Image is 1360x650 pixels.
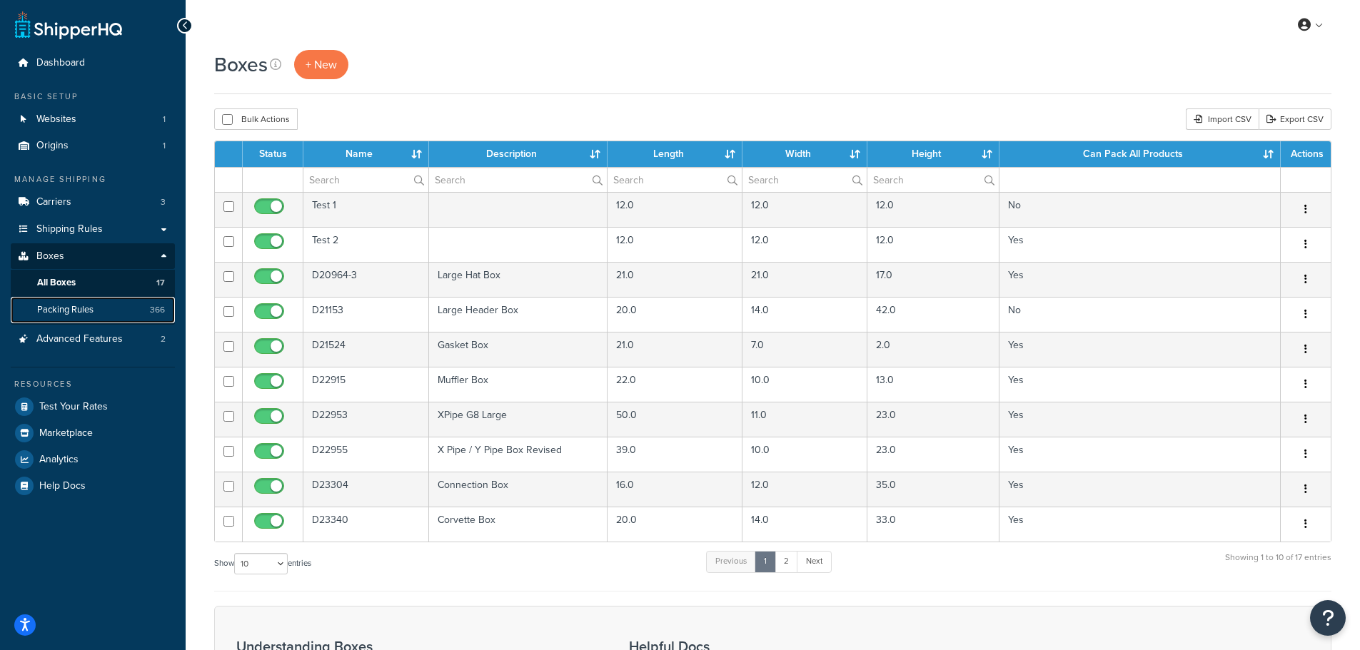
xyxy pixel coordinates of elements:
td: Muffler Box [429,367,608,402]
span: Test Your Rates [39,401,108,413]
a: Help Docs [11,473,175,499]
div: Showing 1 to 10 of 17 entries [1225,549,1331,580]
td: Corvette Box [429,507,608,542]
a: Next [797,551,832,572]
td: Yes [999,507,1281,542]
td: 23.0 [867,437,999,472]
span: + New [306,56,337,73]
a: Carriers 3 [11,189,175,215]
td: Large Header Box [429,297,608,332]
td: Large Hat Box [429,262,608,297]
a: 1 [755,551,776,572]
td: Yes [999,472,1281,507]
a: Marketplace [11,420,175,446]
td: 50.0 [608,402,742,437]
span: 1 [163,113,166,126]
span: Advanced Features [36,333,123,345]
input: Search [867,168,999,192]
th: Name : activate to sort column ascending [303,141,429,167]
td: D22953 [303,402,429,437]
td: 39.0 [608,437,742,472]
div: Manage Shipping [11,173,175,186]
span: Analytics [39,454,79,466]
td: XPipe G8 Large [429,402,608,437]
td: 22.0 [608,367,742,402]
td: 12.0 [608,227,742,262]
a: ShipperHQ Home [15,11,122,39]
input: Search [429,168,608,192]
li: Packing Rules [11,297,175,323]
h1: Boxes [214,51,268,78]
li: Origins [11,133,175,159]
td: 14.0 [742,297,867,332]
button: Bulk Actions [214,108,298,130]
a: Websites 1 [11,106,175,133]
td: D22955 [303,437,429,472]
span: Carriers [36,196,71,208]
input: Search [303,168,428,192]
span: 1 [163,140,166,152]
td: 12.0 [867,192,999,227]
td: Test 2 [303,227,429,262]
th: Height : activate to sort column ascending [867,141,999,167]
td: Connection Box [429,472,608,507]
a: 2 [775,551,798,572]
span: Help Docs [39,480,86,492]
td: D20964-3 [303,262,429,297]
a: Shipping Rules [11,216,175,243]
th: Description : activate to sort column ascending [429,141,608,167]
td: 11.0 [742,402,867,437]
span: Shipping Rules [36,223,103,235]
li: Advanced Features [11,326,175,352]
th: Can Pack All Products : activate to sort column ascending [999,141,1281,167]
li: All Boxes [11,270,175,296]
span: Websites [36,113,76,126]
td: D23340 [303,507,429,542]
td: 17.0 [867,262,999,297]
td: Yes [999,437,1281,472]
li: Websites [11,106,175,133]
button: Open Resource Center [1310,600,1346,636]
td: 12.0 [742,192,867,227]
td: Yes [999,227,1281,262]
td: 20.0 [608,507,742,542]
a: Previous [706,551,756,572]
td: 21.0 [608,262,742,297]
td: 12.0 [742,227,867,262]
div: Basic Setup [11,91,175,103]
input: Search [608,168,742,192]
th: Status [243,141,303,167]
li: Carriers [11,189,175,215]
li: Test Your Rates [11,394,175,420]
td: 16.0 [608,472,742,507]
td: 10.0 [742,437,867,472]
span: 17 [156,277,165,289]
th: Actions [1281,141,1331,167]
td: 42.0 [867,297,999,332]
span: 3 [161,196,166,208]
td: D23304 [303,472,429,507]
div: Resources [11,378,175,390]
td: 20.0 [608,297,742,332]
td: 14.0 [742,507,867,542]
li: Dashboard [11,50,175,76]
td: Yes [999,262,1281,297]
th: Length : activate to sort column ascending [608,141,742,167]
span: 2 [161,333,166,345]
td: 12.0 [608,192,742,227]
a: + New [294,50,348,79]
a: All Boxes 17 [11,270,175,296]
td: D21153 [303,297,429,332]
select: Showentries [234,553,288,574]
span: 366 [150,304,165,316]
td: 13.0 [867,367,999,402]
td: D21524 [303,332,429,367]
td: X Pipe / Y Pipe Box Revised [429,437,608,472]
input: Search [742,168,866,192]
td: 21.0 [608,332,742,367]
a: Export CSV [1259,108,1331,130]
span: Origins [36,140,69,152]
